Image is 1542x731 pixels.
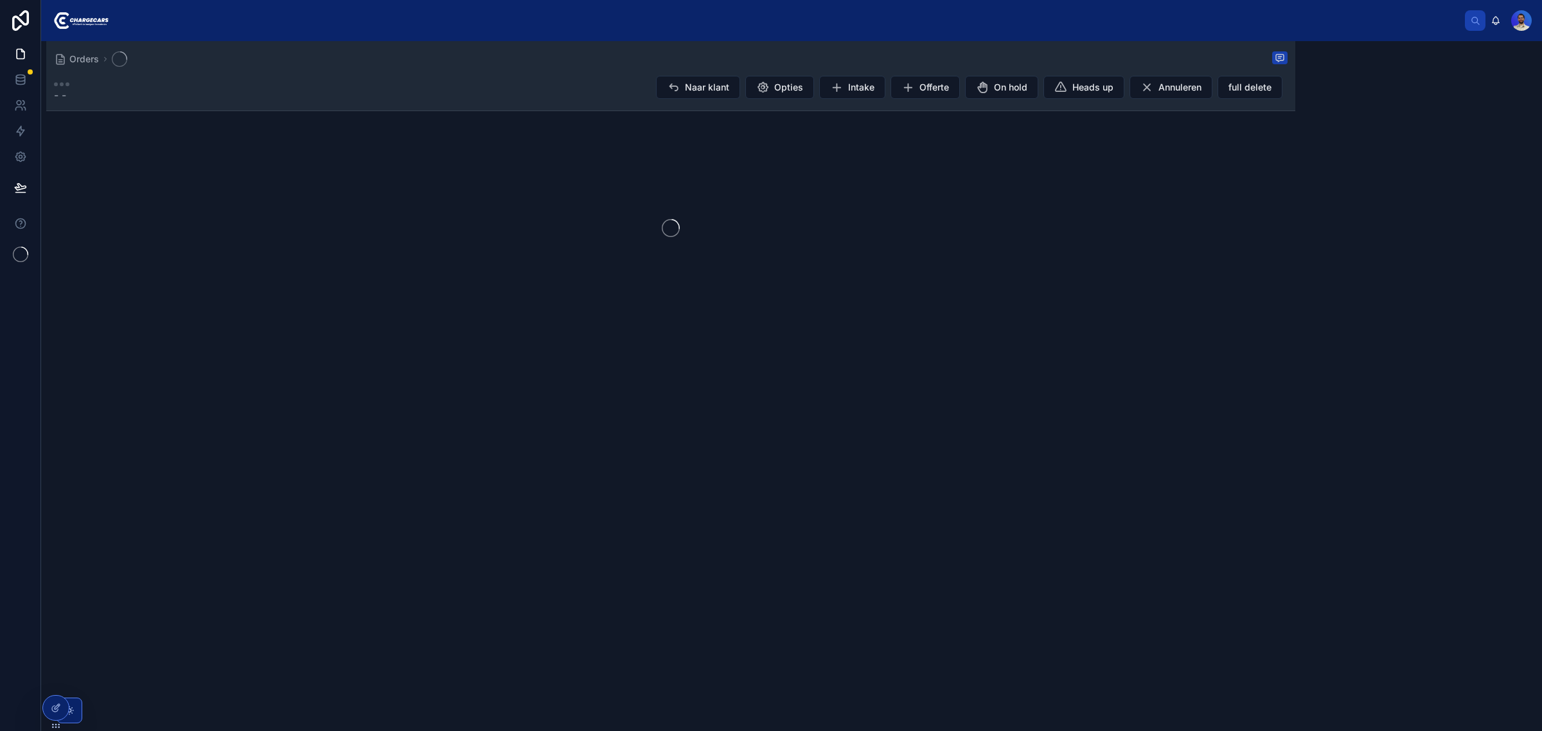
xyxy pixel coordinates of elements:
span: Annuleren [1158,81,1201,94]
span: Heads up [1072,81,1113,94]
span: Opties [774,81,803,94]
button: Offerte [891,76,960,99]
span: Intake [848,81,874,94]
button: On hold [965,76,1038,99]
span: Orders [69,53,99,66]
img: App logo [51,10,109,31]
span: - - [54,87,69,103]
span: Offerte [919,81,949,94]
button: Opties [745,76,814,99]
span: Naar klant [685,81,729,94]
button: Naar klant [656,76,740,99]
span: On hold [994,81,1027,94]
button: Heads up [1043,76,1124,99]
span: full delete [1228,81,1272,94]
button: full delete [1218,76,1282,99]
a: Orders [54,53,99,66]
button: Annuleren [1130,76,1212,99]
button: Intake [819,76,885,99]
div: scrollable content [119,18,1465,23]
